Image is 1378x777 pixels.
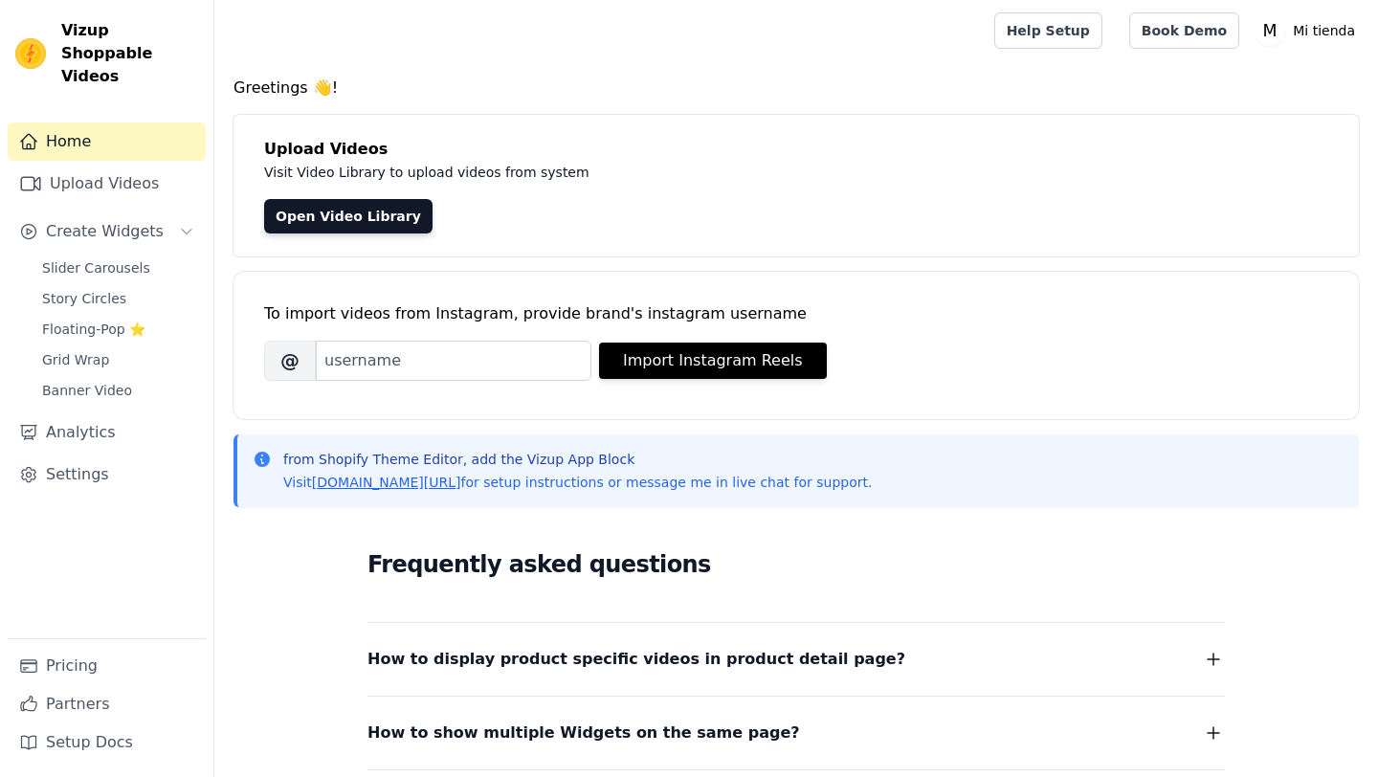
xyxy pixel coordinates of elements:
button: Create Widgets [8,212,206,251]
a: Book Demo [1129,12,1239,49]
h4: Upload Videos [264,138,1328,161]
a: Home [8,122,206,161]
span: How to display product specific videos in product detail page? [367,646,905,673]
a: Grid Wrap [31,346,206,373]
a: Floating-Pop ⭐ [31,316,206,343]
a: Open Video Library [264,199,433,233]
button: M Mi tienda [1255,13,1363,48]
span: Banner Video [42,381,132,400]
a: Slider Carousels [31,255,206,281]
a: Partners [8,685,206,723]
span: Floating-Pop ⭐ [42,320,145,339]
span: How to show multiple Widgets on the same page? [367,720,800,746]
p: Visit Video Library to upload videos from system [264,161,1122,184]
h2: Frequently asked questions [367,545,1225,584]
text: M [1263,21,1278,40]
span: Slider Carousels [42,258,150,277]
a: Pricing [8,647,206,685]
a: [DOMAIN_NAME][URL] [312,475,461,490]
a: Analytics [8,413,206,452]
button: How to display product specific videos in product detail page? [367,646,1225,673]
h4: Greetings 👋! [233,77,1359,100]
span: Vizup Shoppable Videos [61,19,198,88]
p: from Shopify Theme Editor, add the Vizup App Block [283,450,872,469]
a: Settings [8,455,206,494]
img: Vizup [15,38,46,69]
a: Banner Video [31,377,206,404]
div: To import videos from Instagram, provide brand's instagram username [264,302,1328,325]
button: Import Instagram Reels [599,343,827,379]
input: username [316,341,591,381]
span: @ [264,341,316,381]
span: Grid Wrap [42,350,109,369]
span: Story Circles [42,289,126,308]
span: Create Widgets [46,220,164,243]
button: How to show multiple Widgets on the same page? [367,720,1225,746]
a: Story Circles [31,285,206,312]
a: Upload Videos [8,165,206,203]
p: Visit for setup instructions or message me in live chat for support. [283,473,872,492]
a: Help Setup [994,12,1102,49]
a: Setup Docs [8,723,206,762]
p: Mi tienda [1285,13,1363,48]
